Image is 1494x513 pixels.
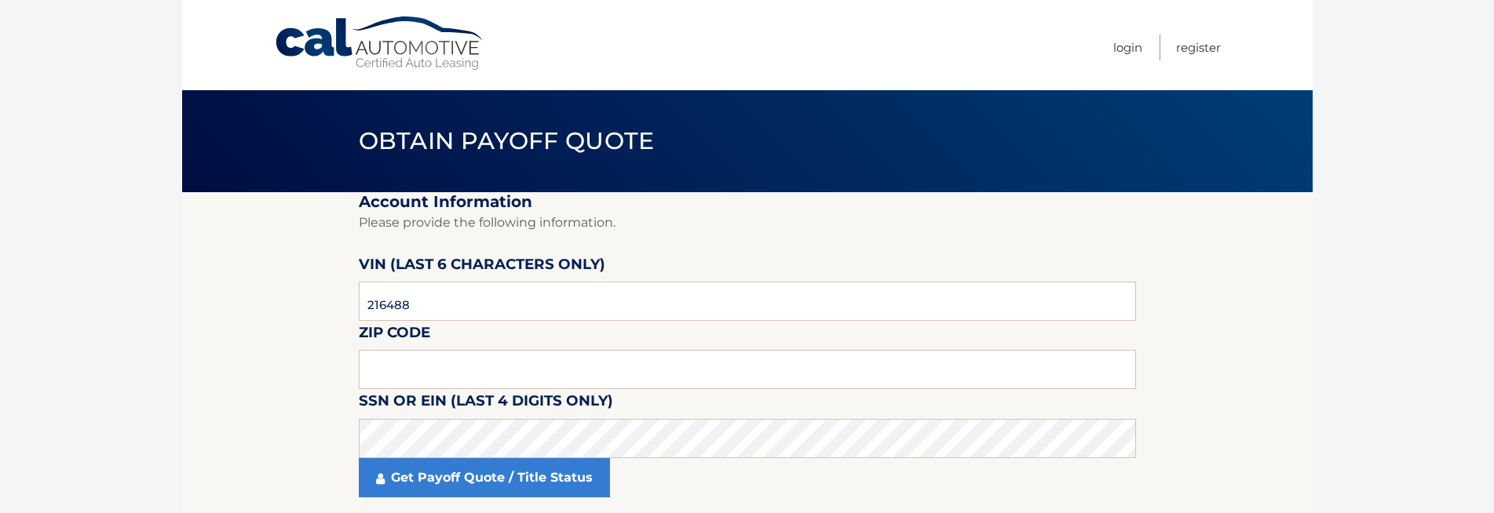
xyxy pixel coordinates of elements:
label: VIN (last 6 characters only) [359,253,605,282]
a: Cal Automotive [274,16,486,71]
a: Register [1176,35,1221,60]
p: Please provide the following information. [359,212,1136,234]
label: Zip Code [359,321,430,350]
h2: Account Information [359,192,1136,212]
a: Get Payoff Quote / Title Status [359,458,610,497]
span: Obtain Payoff Quote [359,126,655,155]
label: SSN or EIN (last 4 digits only) [359,389,613,418]
a: Login [1113,35,1142,60]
